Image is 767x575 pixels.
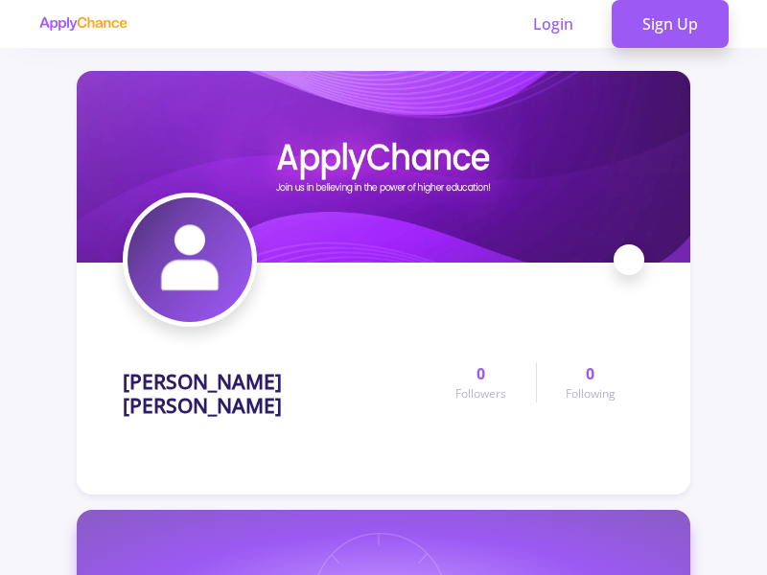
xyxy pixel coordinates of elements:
[566,385,616,402] span: Following
[536,362,644,402] a: 0Following
[38,16,128,32] img: applychance logo text only
[455,385,506,402] span: Followers
[586,362,594,385] span: 0
[476,362,485,385] span: 0
[123,370,427,418] h1: [PERSON_NAME] [PERSON_NAME]
[77,71,690,263] img: Mohammad Farshad Baheej Nooricover image
[427,362,535,402] a: 0Followers
[128,197,252,322] img: Mohammad Farshad Baheej Nooriavatar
